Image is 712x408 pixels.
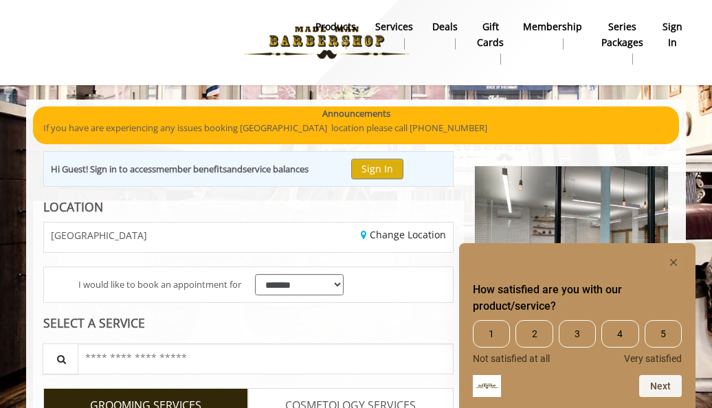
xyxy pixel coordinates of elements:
[665,254,682,271] button: Hide survey
[513,17,592,53] a: MembershipMembership
[51,162,309,177] div: Hi Guest! Sign in to access and
[639,375,682,397] button: Next question
[645,320,682,348] span: 5
[232,5,421,80] img: Made Man Barbershop logo
[592,17,653,68] a: Series packagesSeries packages
[361,228,446,241] a: Change Location
[653,17,692,53] a: sign insign in
[473,254,682,397] div: How satisfied are you with our product/service? Select an option from 1 to 5, with 1 being Not sa...
[78,277,241,292] span: I would like to book an appointment for
[432,19,458,34] b: Deals
[515,320,553,348] span: 2
[467,17,513,68] a: Gift cardsgift cards
[601,19,643,50] b: Series packages
[473,320,682,364] div: How satisfied are you with our product/service? Select an option from 1 to 5, with 1 being Not sa...
[43,121,669,135] p: If you have are experiencing any issues booking [GEOGRAPHIC_DATA] location please call [PHONE_NUM...
[477,19,504,50] b: gift cards
[43,343,78,374] button: Service Search
[473,282,682,315] h2: How satisfied are you with our product/service? Select an option from 1 to 5, with 1 being Not sa...
[322,106,390,121] b: Announcements
[473,320,510,348] span: 1
[559,320,596,348] span: 3
[51,230,147,240] span: [GEOGRAPHIC_DATA]
[243,163,309,175] b: service balances
[351,159,403,179] button: Sign In
[366,17,423,53] a: ServicesServices
[156,163,227,175] b: member benefits
[663,19,682,50] b: sign in
[306,17,366,53] a: Productsproducts
[624,353,682,364] span: Very satisfied
[315,19,356,34] b: products
[601,320,638,348] span: 4
[43,199,103,215] b: LOCATION
[423,17,467,53] a: DealsDeals
[473,353,550,364] span: Not satisfied at all
[523,19,582,34] b: Membership
[43,317,454,330] div: SELECT A SERVICE
[375,19,413,34] b: Services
